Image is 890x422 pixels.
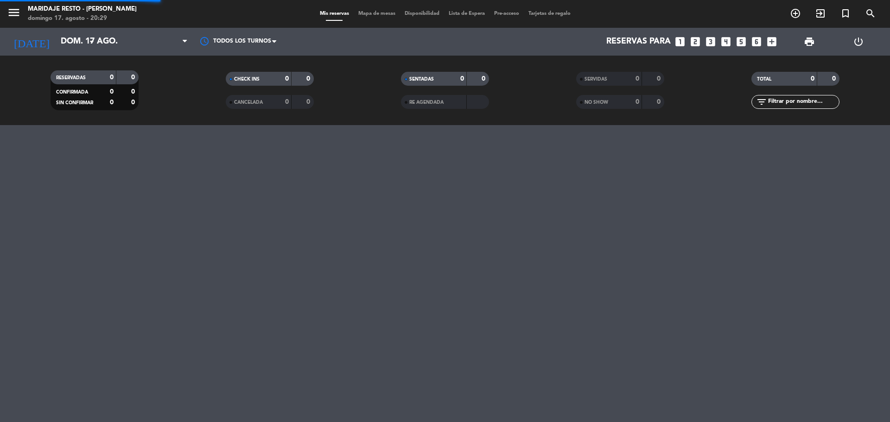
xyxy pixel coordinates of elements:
[606,37,671,46] span: Reservas para
[636,99,639,105] strong: 0
[766,36,778,48] i: add_box
[705,36,717,48] i: looks_3
[7,31,56,52] i: [DATE]
[28,14,137,23] div: domingo 17. agosto - 20:29
[28,5,137,14] div: Maridaje Resto - [PERSON_NAME]
[400,11,444,16] span: Disponibilidad
[832,76,838,82] strong: 0
[7,6,21,23] button: menu
[674,36,686,48] i: looks_one
[657,76,662,82] strong: 0
[409,100,444,105] span: RE AGENDADA
[306,76,312,82] strong: 0
[234,100,263,105] span: CANCELADA
[110,99,114,106] strong: 0
[804,36,815,47] span: print
[56,76,86,80] span: RESERVADAS
[853,36,864,47] i: power_settings_new
[840,8,851,19] i: turned_in_not
[315,11,354,16] span: Mis reservas
[131,88,137,95] strong: 0
[86,36,97,47] i: arrow_drop_down
[409,77,434,82] span: SENTADAS
[834,28,883,56] div: LOG OUT
[56,90,88,94] span: CONFIRMADA
[524,11,575,16] span: Tarjetas de regalo
[811,76,814,82] strong: 0
[489,11,524,16] span: Pre-acceso
[482,76,487,82] strong: 0
[444,11,489,16] span: Lista de Espera
[285,99,289,105] strong: 0
[735,36,747,48] i: looks_5
[110,88,114,95] strong: 0
[131,74,137,81] strong: 0
[790,8,801,19] i: add_circle_outline
[815,8,826,19] i: exit_to_app
[56,101,93,105] span: SIN CONFIRMAR
[767,97,839,107] input: Filtrar por nombre...
[234,77,260,82] span: CHECK INS
[585,100,608,105] span: NO SHOW
[689,36,701,48] i: looks_two
[750,36,763,48] i: looks_6
[306,99,312,105] strong: 0
[285,76,289,82] strong: 0
[720,36,732,48] i: looks_4
[131,99,137,106] strong: 0
[585,77,607,82] span: SERVIDAS
[7,6,21,19] i: menu
[354,11,400,16] span: Mapa de mesas
[657,99,662,105] strong: 0
[757,77,771,82] span: TOTAL
[865,8,876,19] i: search
[110,74,114,81] strong: 0
[636,76,639,82] strong: 0
[460,76,464,82] strong: 0
[756,96,767,107] i: filter_list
